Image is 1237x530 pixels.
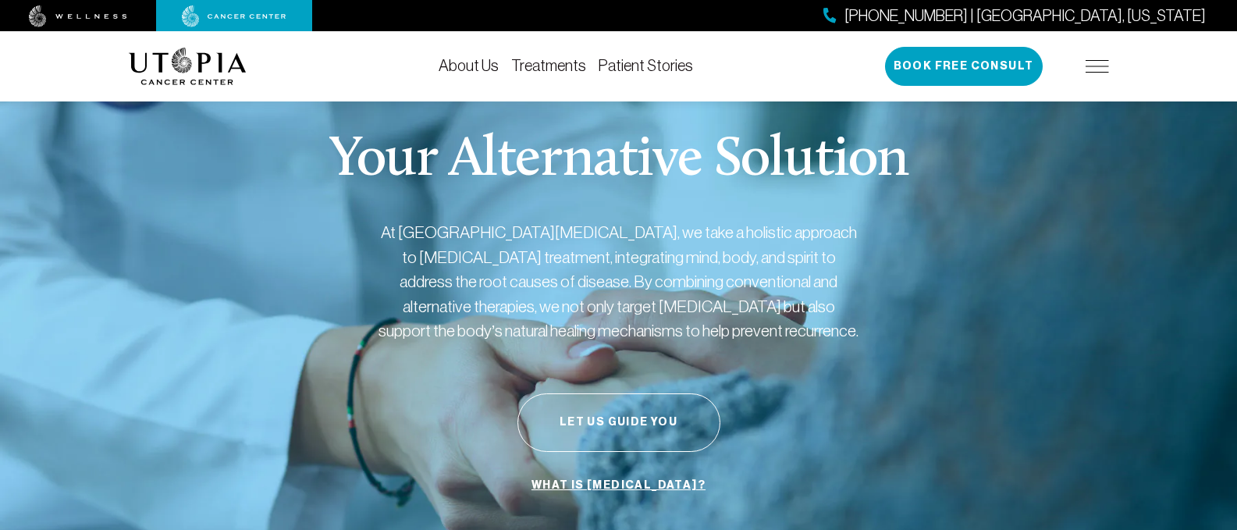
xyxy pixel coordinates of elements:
[439,57,499,74] a: About Us
[377,220,861,343] p: At [GEOGRAPHIC_DATA][MEDICAL_DATA], we take a holistic approach to [MEDICAL_DATA] treatment, inte...
[599,57,693,74] a: Patient Stories
[329,133,908,189] p: Your Alternative Solution
[129,48,247,85] img: logo
[885,47,1043,86] button: Book Free Consult
[1086,60,1109,73] img: icon-hamburger
[511,57,586,74] a: Treatments
[182,5,286,27] img: cancer center
[844,5,1206,27] span: [PHONE_NUMBER] | [GEOGRAPHIC_DATA], [US_STATE]
[517,393,720,452] button: Let Us Guide You
[823,5,1206,27] a: [PHONE_NUMBER] | [GEOGRAPHIC_DATA], [US_STATE]
[29,5,127,27] img: wellness
[528,471,709,500] a: What is [MEDICAL_DATA]?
